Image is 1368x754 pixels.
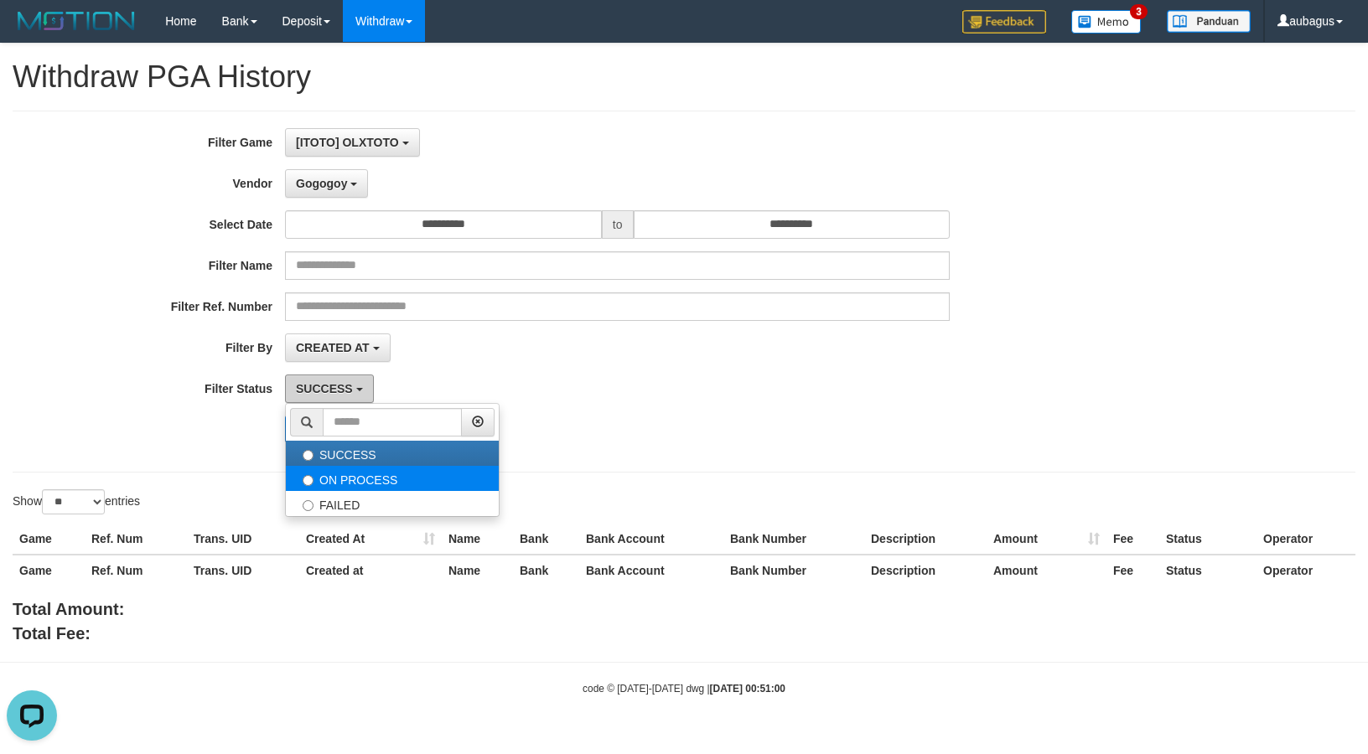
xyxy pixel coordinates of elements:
[1167,10,1251,33] img: panduan.png
[285,333,391,362] button: CREATED AT
[303,500,313,511] input: FAILED
[13,489,140,514] label: Show entries
[962,10,1046,34] img: Feedback.jpg
[513,555,579,586] th: Bank
[1159,524,1257,555] th: Status
[864,555,987,586] th: Description
[85,555,187,586] th: Ref. Num
[579,524,723,555] th: Bank Account
[583,683,785,695] small: code © [DATE]-[DATE] dwg |
[296,341,370,354] span: CREATED AT
[513,524,579,555] th: Bank
[1106,524,1159,555] th: Fee
[1257,555,1355,586] th: Operator
[285,169,368,198] button: Gogogoy
[296,177,347,190] span: Gogogoy
[285,374,374,403] button: SUCCESS
[987,524,1106,555] th: Amount
[285,128,420,157] button: [ITOTO] OLXTOTO
[442,524,513,555] th: Name
[85,524,187,555] th: Ref. Num
[1257,524,1355,555] th: Operator
[187,555,299,586] th: Trans. UID
[987,555,1106,586] th: Amount
[42,489,105,514] select: Showentries
[13,8,140,34] img: MOTION_logo.png
[710,683,785,695] strong: [DATE] 00:51:00
[579,555,723,586] th: Bank Account
[296,136,399,149] span: [ITOTO] OLXTOTO
[299,524,442,555] th: Created At
[13,555,85,586] th: Game
[286,466,499,491] label: ON PROCESS
[7,7,57,57] button: Open LiveChat chat widget
[303,475,313,486] input: ON PROCESS
[13,60,1355,94] h1: Withdraw PGA History
[296,382,353,395] span: SUCCESS
[13,624,91,643] b: Total Fee:
[1130,4,1148,19] span: 3
[602,210,634,239] span: to
[723,524,864,555] th: Bank Number
[286,491,499,516] label: FAILED
[1106,555,1159,586] th: Fee
[1071,10,1142,34] img: Button%20Memo.svg
[864,524,987,555] th: Description
[303,450,313,461] input: SUCCESS
[299,555,442,586] th: Created at
[13,524,85,555] th: Game
[1159,555,1257,586] th: Status
[286,441,499,466] label: SUCCESS
[442,555,513,586] th: Name
[723,555,864,586] th: Bank Number
[187,524,299,555] th: Trans. UID
[13,600,124,618] b: Total Amount:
